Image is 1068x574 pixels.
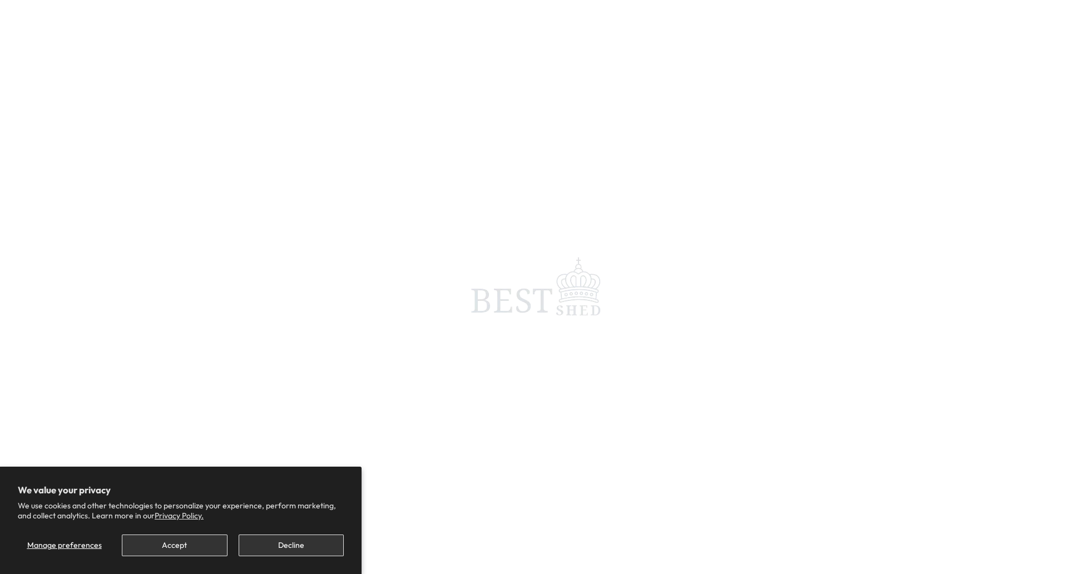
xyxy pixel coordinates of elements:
a: Privacy Policy. [155,511,204,521]
h2: We value your privacy [18,484,344,496]
button: Decline [239,535,344,556]
button: Manage preferences [18,535,111,556]
span: Manage preferences [27,540,102,550]
button: Accept [122,535,227,556]
p: We use cookies and other technologies to personalize your experience, perform marketing, and coll... [18,501,344,521]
